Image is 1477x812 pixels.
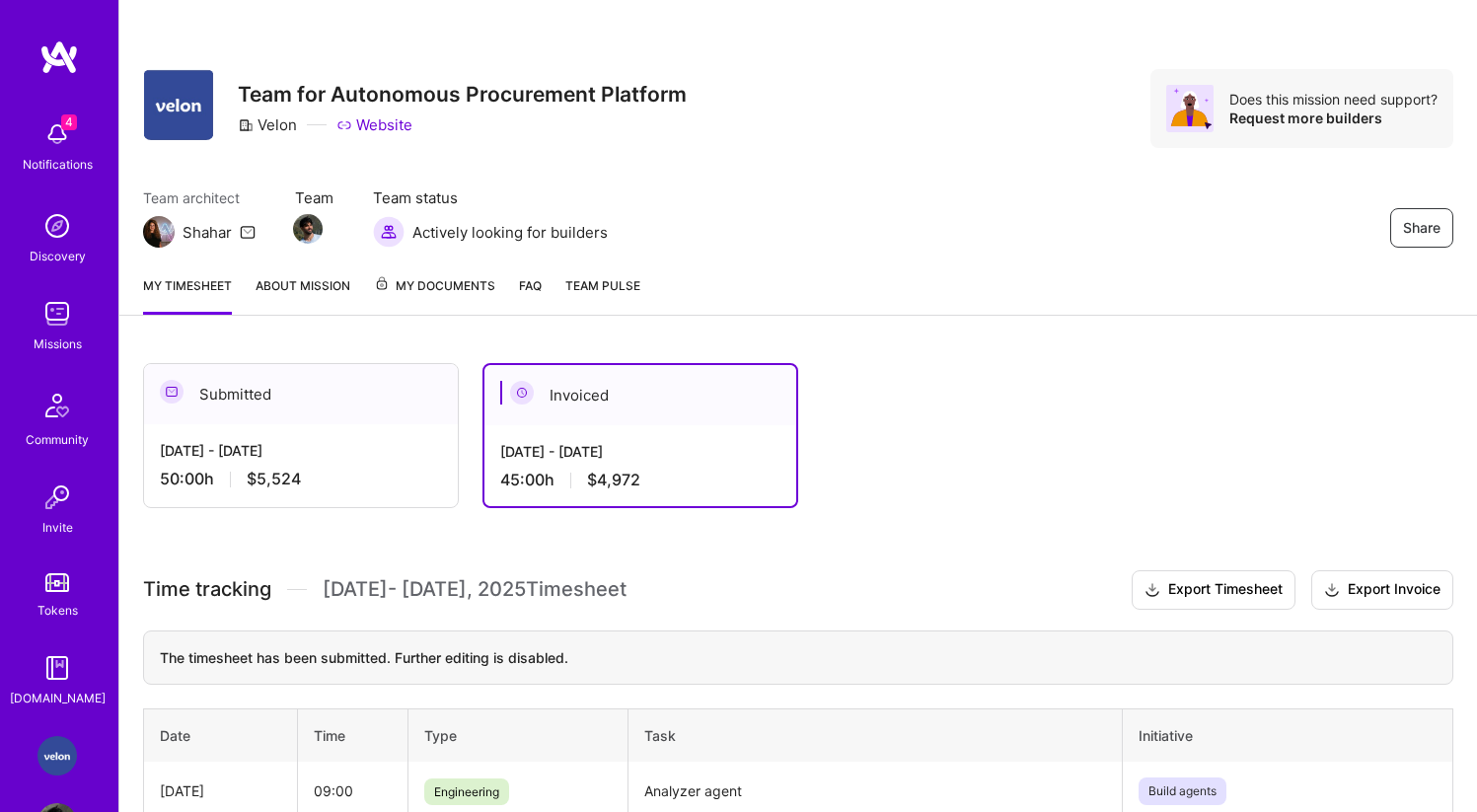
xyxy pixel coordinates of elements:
[500,441,780,462] div: [DATE] - [DATE]
[34,382,81,429] img: Community
[45,573,69,592] img: tokens
[37,736,77,775] img: Velon: Team for Autonomous Procurement Platform
[240,224,256,240] i: icon Mail
[412,222,608,243] span: Actively looking for builders
[143,577,271,602] span: Time tracking
[160,469,442,489] div: 50:00 h
[500,470,780,490] div: 45:00 h
[39,39,79,75] img: logo
[143,275,232,315] a: My timesheet
[26,429,89,450] div: Community
[247,469,301,489] span: $5,524
[1229,109,1438,127] div: Request more builders
[484,365,796,425] div: Invoiced
[238,117,254,133] i: icon CompanyGray
[1403,218,1440,238] span: Share
[295,212,321,246] a: Team Member Avatar
[1390,208,1453,248] button: Share
[298,708,408,762] th: Time
[143,216,175,248] img: Team Architect
[61,114,77,130] span: 4
[323,577,627,602] span: [DATE] - [DATE] , 2025 Timesheet
[374,275,495,297] span: My Documents
[1132,570,1295,610] button: Export Timesheet
[183,222,232,243] div: Shahar
[373,216,405,248] img: Actively looking for builders
[37,206,77,246] img: discovery
[143,630,1453,685] div: The timesheet has been submitted. Further editing is disabled.
[37,600,78,621] div: Tokens
[160,380,184,404] img: Submitted
[34,333,82,354] div: Missions
[295,187,333,208] span: Team
[293,214,323,244] img: Team Member Avatar
[628,708,1123,762] th: Task
[10,688,106,708] div: [DOMAIN_NAME]
[374,275,495,315] a: My Documents
[144,364,458,424] div: Submitted
[1229,90,1438,109] div: Does this mission need support?
[407,708,628,762] th: Type
[565,275,640,315] a: Team Pulse
[1145,580,1160,601] i: icon Download
[565,278,640,293] span: Team Pulse
[37,648,77,688] img: guide book
[37,114,77,154] img: bell
[373,187,608,208] span: Team status
[30,246,86,266] div: Discovery
[587,470,640,490] span: $4,972
[42,517,73,538] div: Invite
[510,381,534,405] img: Invoiced
[424,778,509,805] span: Engineering
[23,154,93,175] div: Notifications
[238,114,297,135] div: Velon
[1311,570,1453,610] button: Export Invoice
[1123,708,1453,762] th: Initiative
[160,780,281,801] div: [DATE]
[1139,777,1226,805] span: Build agents
[1166,85,1214,132] img: Avatar
[160,440,442,461] div: [DATE] - [DATE]
[33,736,82,775] a: Velon: Team for Autonomous Procurement Platform
[519,275,542,315] a: FAQ
[238,82,687,107] h3: Team for Autonomous Procurement Platform
[144,69,213,140] img: Company Logo
[1324,580,1340,601] i: icon Download
[144,708,298,762] th: Date
[336,114,412,135] a: Website
[37,294,77,333] img: teamwork
[37,478,77,517] img: Invite
[143,187,256,208] span: Team architect
[256,275,350,315] a: About Mission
